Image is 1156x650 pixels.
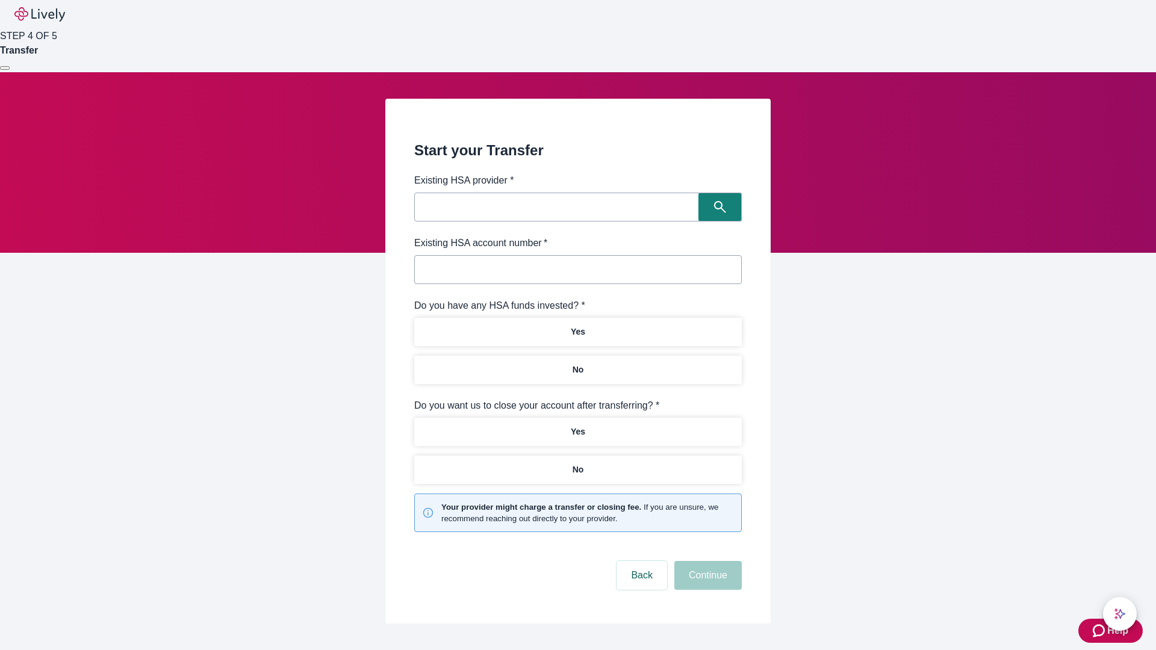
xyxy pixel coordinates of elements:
p: Yes [571,426,585,438]
label: Do you have any HSA funds invested? * [414,299,585,313]
button: Zendesk support iconHelp [1078,619,1143,643]
button: chat [1103,597,1137,631]
button: Search icon [698,193,742,221]
label: Existing HSA provider * [414,173,514,188]
button: Back [617,561,667,590]
h2: Start your Transfer [414,140,742,161]
input: Search input [418,199,698,215]
svg: Lively AI Assistant [1114,608,1126,620]
p: No [573,463,584,476]
button: No [414,356,742,384]
svg: Zendesk support icon [1093,624,1107,638]
p: Yes [571,326,585,338]
button: Yes [414,418,742,446]
button: No [414,456,742,484]
label: Do you want us to close your account after transferring? * [414,398,659,413]
strong: Your provider might charge a transfer or closing fee. [441,503,641,512]
button: Yes [414,318,742,346]
svg: Search icon [714,201,726,213]
span: Help [1107,624,1128,638]
img: Lively [14,7,65,22]
p: No [573,364,584,376]
label: Existing HSA account number [414,236,547,250]
small: If you are unsure, we recommend reaching out directly to your provider. [441,501,734,524]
